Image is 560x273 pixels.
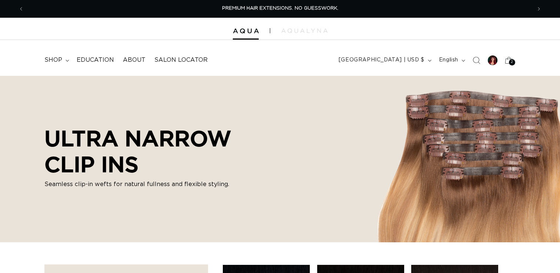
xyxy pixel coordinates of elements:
[77,56,114,64] span: Education
[339,56,425,64] span: [GEOGRAPHIC_DATA] | USD $
[13,2,29,16] button: Previous announcement
[40,52,72,68] summary: shop
[44,56,62,64] span: shop
[150,52,212,68] a: Salon Locator
[439,56,458,64] span: English
[222,6,338,11] span: PREMIUM HAIR EXTENSIONS. NO GUESSWORK.
[44,125,285,177] h2: ULTRA NARROW CLIP INS
[44,180,285,189] p: Seamless clip-in wefts for natural fullness and flexible styling.
[511,59,513,65] span: 2
[154,56,208,64] span: Salon Locator
[281,28,328,33] img: aqualyna.com
[233,28,259,34] img: Aqua Hair Extensions
[123,56,145,64] span: About
[334,53,435,67] button: [GEOGRAPHIC_DATA] | USD $
[531,2,547,16] button: Next announcement
[118,52,150,68] a: About
[468,52,484,68] summary: Search
[435,53,468,67] button: English
[72,52,118,68] a: Education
